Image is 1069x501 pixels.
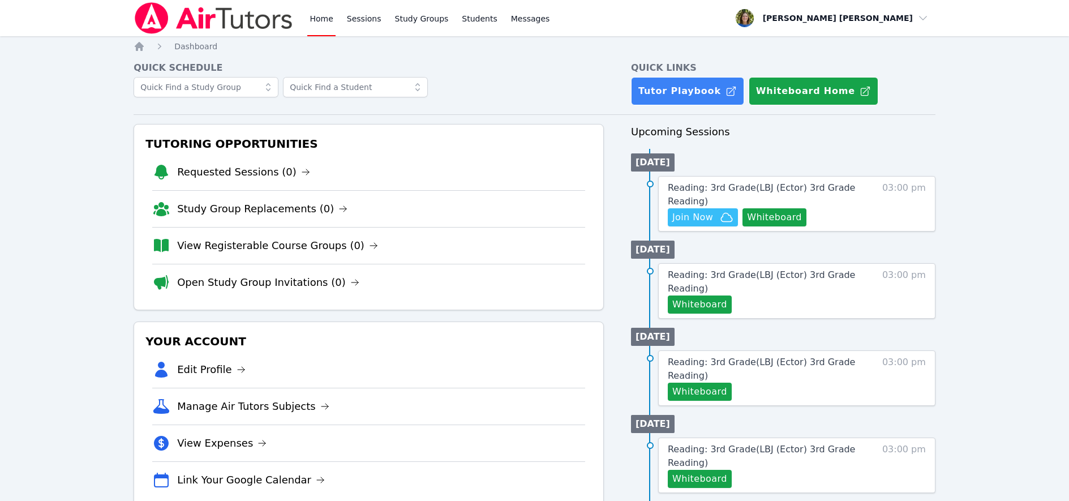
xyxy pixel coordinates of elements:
h4: Quick Links [631,61,935,75]
img: Air Tutors [134,2,294,34]
span: Join Now [672,211,713,224]
button: Whiteboard [668,470,732,488]
h4: Quick Schedule [134,61,604,75]
span: 03:00 pm [882,181,926,226]
nav: Breadcrumb [134,41,935,52]
li: [DATE] [631,153,675,172]
span: Reading: 3rd Grade ( LBJ (Ector) 3rd Grade Reading ) [668,269,855,294]
span: Reading: 3rd Grade ( LBJ (Ector) 3rd Grade Reading ) [668,357,855,381]
button: Whiteboard Home [749,77,878,105]
a: View Registerable Course Groups (0) [177,238,378,254]
span: 03:00 pm [882,443,926,488]
span: Reading: 3rd Grade ( LBJ (Ector) 3rd Grade Reading ) [668,182,855,207]
a: Link Your Google Calendar [177,472,325,488]
a: Dashboard [174,41,217,52]
a: Manage Air Tutors Subjects [177,399,329,414]
button: Whiteboard [742,208,806,226]
h3: Tutoring Opportunities [143,134,594,154]
h3: Upcoming Sessions [631,124,935,140]
a: Tutor Playbook [631,77,744,105]
button: Join Now [668,208,738,226]
span: Dashboard [174,42,217,51]
span: Reading: 3rd Grade ( LBJ (Ector) 3rd Grade Reading ) [668,444,855,468]
a: Requested Sessions (0) [177,164,310,180]
input: Quick Find a Study Group [134,77,278,97]
a: Study Group Replacements (0) [177,201,347,217]
span: 03:00 pm [882,356,926,401]
h3: Your Account [143,331,594,352]
a: Open Study Group Invitations (0) [177,275,359,290]
li: [DATE] [631,415,675,433]
a: View Expenses [177,435,267,451]
span: 03:00 pm [882,268,926,314]
span: Messages [511,13,550,24]
a: Reading: 3rd Grade(LBJ (Ector) 3rd Grade Reading) [668,356,861,383]
li: [DATE] [631,241,675,259]
button: Whiteboard [668,383,732,401]
li: [DATE] [631,328,675,346]
a: Reading: 3rd Grade(LBJ (Ector) 3rd Grade Reading) [668,268,861,296]
a: Edit Profile [177,362,246,378]
button: Whiteboard [668,296,732,314]
a: Reading: 3rd Grade(LBJ (Ector) 3rd Grade Reading) [668,181,861,208]
a: Reading: 3rd Grade(LBJ (Ector) 3rd Grade Reading) [668,443,861,470]
input: Quick Find a Student [283,77,428,97]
